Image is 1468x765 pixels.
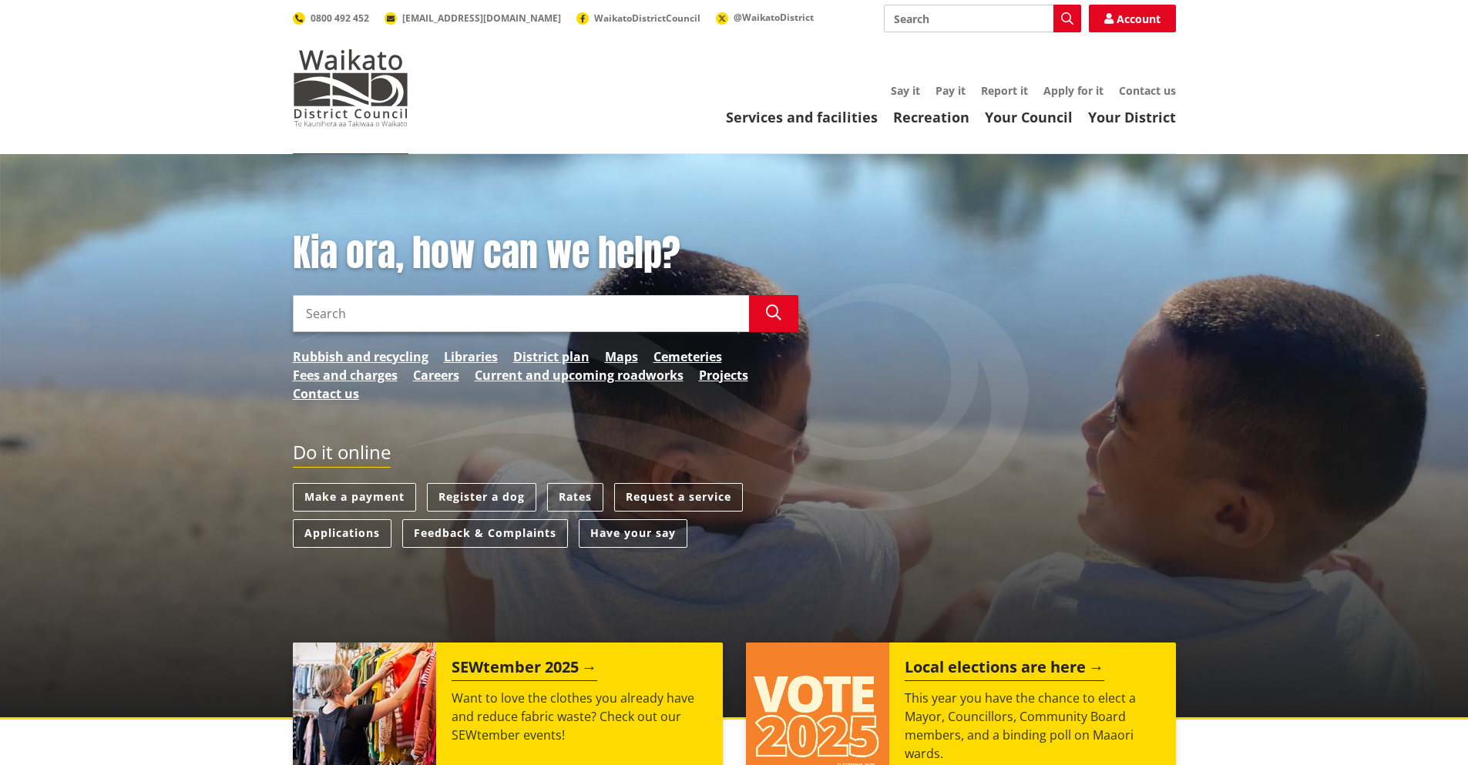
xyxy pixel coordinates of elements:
[936,83,966,98] a: Pay it
[311,12,369,25] span: 0800 492 452
[293,384,359,403] a: Contact us
[579,519,687,548] a: Have your say
[293,49,408,126] img: Waikato District Council - Te Kaunihera aa Takiwaa o Waikato
[385,12,561,25] a: [EMAIL_ADDRESS][DOMAIN_NAME]
[985,108,1073,126] a: Your Council
[513,347,590,366] a: District plan
[891,83,920,98] a: Say it
[576,12,700,25] a: WaikatoDistrictCouncil
[293,519,391,548] a: Applications
[605,347,638,366] a: Maps
[594,12,700,25] span: WaikatoDistrictCouncil
[293,295,749,332] input: Search input
[1119,83,1176,98] a: Contact us
[547,483,603,512] a: Rates
[452,658,597,681] h2: SEWtember 2025
[293,231,798,276] h1: Kia ora, how can we help?
[293,441,391,468] h2: Do it online
[1043,83,1104,98] a: Apply for it
[413,366,459,384] a: Careers
[1088,108,1176,126] a: Your District
[699,366,748,384] a: Projects
[716,11,814,24] a: @WaikatoDistrict
[884,5,1081,32] input: Search input
[653,347,722,366] a: Cemeteries
[293,12,369,25] a: 0800 492 452
[427,483,536,512] a: Register a dog
[905,689,1161,763] p: This year you have the chance to elect a Mayor, Councillors, Community Board members, and a bindi...
[293,347,428,366] a: Rubbish and recycling
[475,366,684,384] a: Current and upcoming roadworks
[734,11,814,24] span: @WaikatoDistrict
[1089,5,1176,32] a: Account
[293,366,398,384] a: Fees and charges
[402,519,568,548] a: Feedback & Complaints
[893,108,969,126] a: Recreation
[726,108,878,126] a: Services and facilities
[905,658,1104,681] h2: Local elections are here
[444,347,498,366] a: Libraries
[614,483,743,512] a: Request a service
[293,483,416,512] a: Make a payment
[402,12,561,25] span: [EMAIL_ADDRESS][DOMAIN_NAME]
[981,83,1028,98] a: Report it
[452,689,707,744] p: Want to love the clothes you already have and reduce fabric waste? Check out our SEWtember events!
